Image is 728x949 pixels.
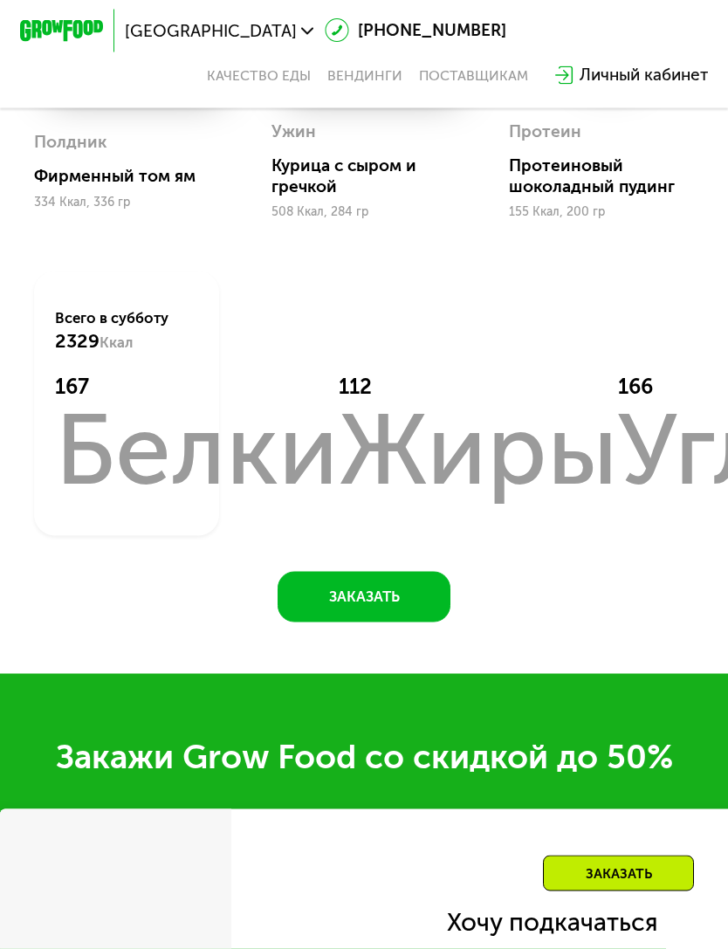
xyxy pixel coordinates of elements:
div: Всего в субботу [55,308,198,354]
span: Ккал [100,334,133,351]
div: 112 [339,375,618,400]
div: Заказать [543,856,694,891]
div: Протеиновый шоколадный пудинг [509,155,711,197]
span: [GEOGRAPHIC_DATA] [125,23,297,39]
div: Курица с сыром и гречкой [271,155,473,197]
div: 334 Ккал, 336 гр [34,196,219,210]
a: Качество еды [207,67,311,84]
div: Протеин [509,116,581,148]
span: 2329 [55,330,100,353]
div: Фирменный том ям [34,166,236,187]
a: Вендинги [327,67,402,84]
div: Личный кабинет [580,63,708,88]
div: 167 [55,375,339,400]
div: Ужин [271,116,316,148]
button: Заказать [278,572,450,622]
div: Белки [55,400,339,500]
div: поставщикам [419,67,528,84]
div: Жиры [339,400,618,500]
div: Хочу подкачаться [447,911,658,933]
div: 155 Ккал, 200 гр [509,205,694,219]
a: [PHONE_NUMBER] [325,18,506,44]
div: 508 Ккал, 284 гр [271,205,457,219]
div: Полдник [34,127,106,158]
